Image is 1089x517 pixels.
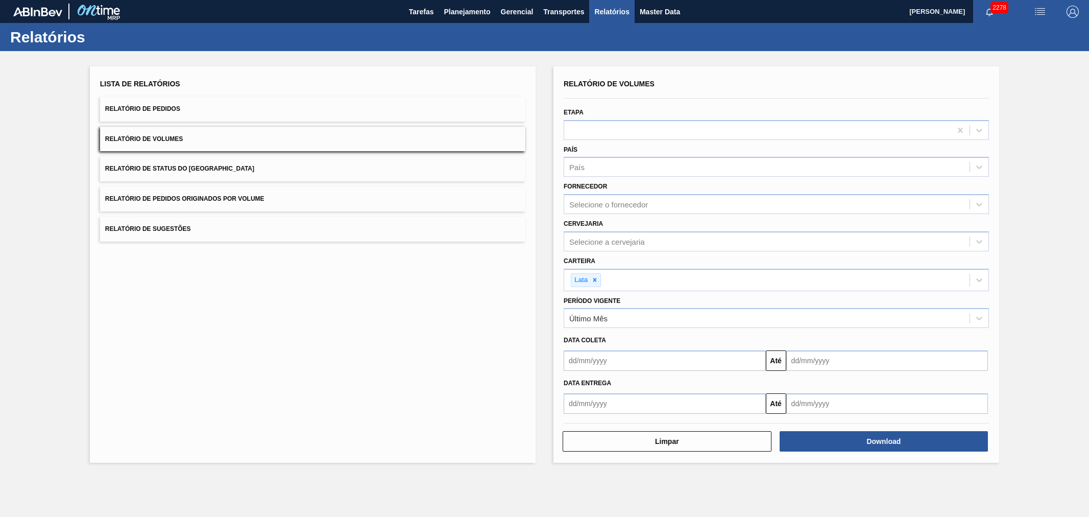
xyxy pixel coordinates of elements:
[564,393,766,414] input: dd/mm/yyyy
[571,274,589,287] div: Lata
[105,135,183,143] span: Relatório de Volumes
[100,217,525,242] button: Relatório de Sugestões
[105,225,191,232] span: Relatório de Sugestões
[564,109,584,116] label: Etapa
[973,5,1006,19] button: Notificações
[100,186,525,212] button: Relatório de Pedidos Originados por Volume
[594,6,629,18] span: Relatórios
[100,97,525,122] button: Relatório de Pedidos
[780,431,988,452] button: Download
[786,393,988,414] input: dd/mm/yyyy
[569,314,608,323] div: Último Mês
[564,257,595,265] label: Carteira
[543,6,584,18] span: Transportes
[564,380,611,387] span: Data Entrega
[100,80,180,88] span: Lista de Relatórios
[1034,6,1046,18] img: userActions
[564,183,607,190] label: Fornecedor
[563,431,771,452] button: Limpar
[105,105,180,112] span: Relatório de Pedidos
[409,6,434,18] span: Tarefas
[766,393,786,414] button: Até
[13,7,62,16] img: TNhmsLtSVTkK8tSr43FrP2fwEKptu5GPRR3wAAAABJRU5ErkJggg==
[564,80,655,88] span: Relatório de Volumes
[569,200,648,209] div: Selecione o fornecedor
[100,156,525,181] button: Relatório de Status do [GEOGRAPHIC_DATA]
[640,6,680,18] span: Master Data
[569,163,585,172] div: País
[105,165,254,172] span: Relatório de Status do [GEOGRAPHIC_DATA]
[105,195,264,202] span: Relatório de Pedidos Originados por Volume
[786,350,988,371] input: dd/mm/yyyy
[564,297,620,304] label: Período Vigente
[501,6,534,18] span: Gerencial
[100,127,525,152] button: Relatório de Volumes
[990,2,1008,13] span: 2278
[569,237,645,246] div: Selecione a cervejaria
[444,6,490,18] span: Planejamento
[10,31,191,43] h1: Relatórios
[766,350,786,371] button: Até
[564,350,766,371] input: dd/mm/yyyy
[564,146,577,153] label: País
[1067,6,1079,18] img: Logout
[564,337,606,344] span: Data coleta
[564,220,603,227] label: Cervejaria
